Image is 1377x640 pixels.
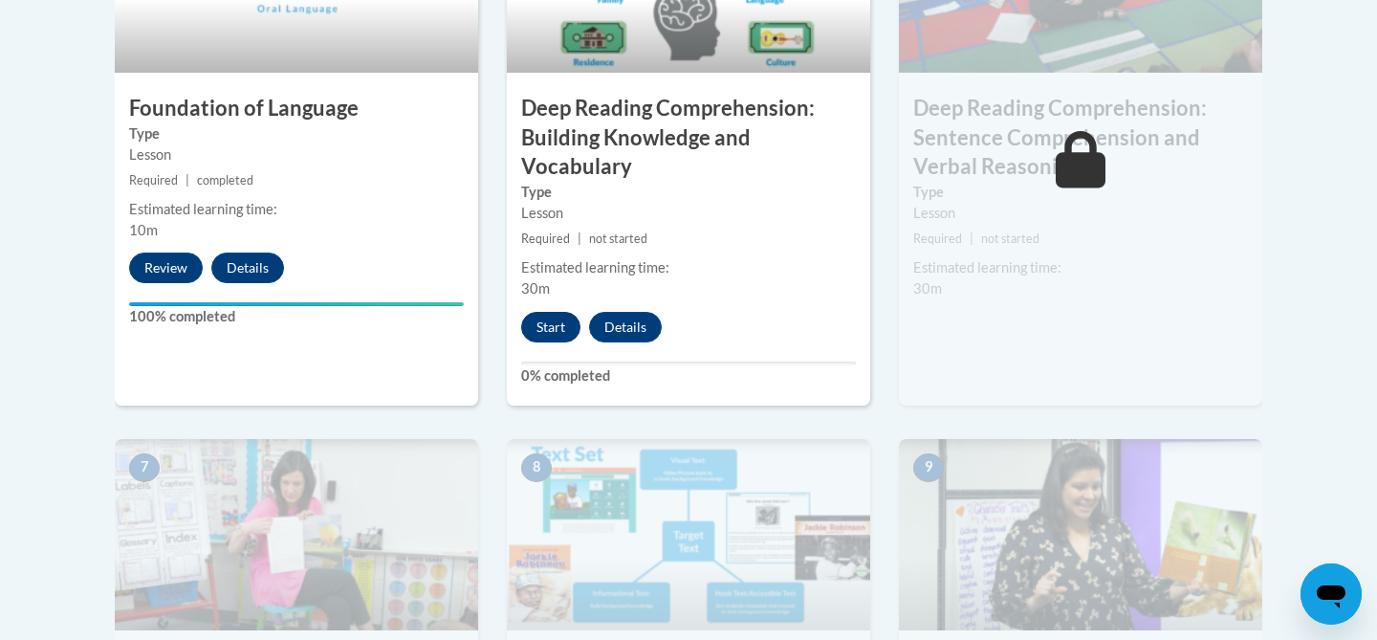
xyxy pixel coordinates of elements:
img: Course Image [899,439,1262,630]
span: 10m [129,222,158,238]
div: Lesson [521,203,856,224]
button: Details [211,253,284,283]
span: 30m [521,280,550,297]
label: 100% completed [129,306,464,327]
span: | [970,232,973,246]
label: 0% completed [521,365,856,386]
span: 9 [913,453,944,482]
iframe: Button to launch messaging window [1300,563,1362,625]
span: Required [913,232,962,246]
span: 7 [129,453,160,482]
img: Course Image [507,439,870,630]
div: Estimated learning time: [521,257,856,278]
button: Details [589,312,662,342]
h3: Deep Reading Comprehension: Sentence Comprehension and Verbal Reasoning [899,94,1262,182]
span: 8 [521,453,552,482]
div: Lesson [913,203,1248,224]
span: completed [197,173,253,188]
div: Lesson [129,144,464,166]
span: not started [589,232,647,246]
span: 30m [913,280,942,297]
label: Type [913,182,1248,203]
button: Start [521,312,580,342]
span: not started [981,232,1039,246]
div: Estimated learning time: [913,257,1248,278]
img: Course Image [115,439,478,630]
span: | [186,173,189,188]
span: Required [129,173,178,188]
span: Required [521,232,570,246]
h3: Foundation of Language [115,94,478,123]
span: | [578,232,581,246]
div: Estimated learning time: [129,199,464,220]
button: Review [129,253,203,283]
label: Type [521,182,856,203]
div: Your progress [129,302,464,306]
label: Type [129,123,464,144]
h3: Deep Reading Comprehension: Building Knowledge and Vocabulary [507,94,870,182]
